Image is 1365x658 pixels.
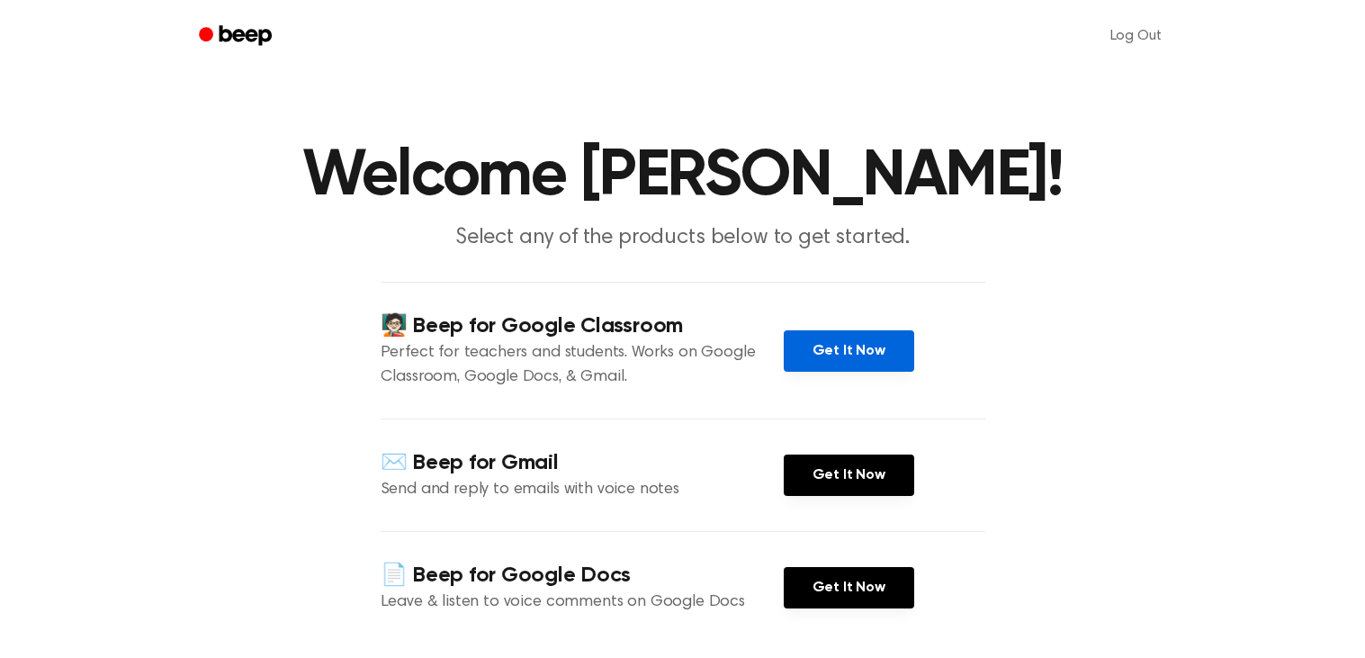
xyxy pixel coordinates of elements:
[381,311,784,341] h4: 🧑🏻‍🏫 Beep for Google Classroom
[784,567,914,608] a: Get It Now
[186,19,288,54] a: Beep
[784,455,914,496] a: Get It Now
[381,478,784,502] p: Send and reply to emails with voice notes
[1092,14,1180,58] a: Log Out
[381,448,784,478] h4: ✉️ Beep for Gmail
[381,561,784,590] h4: 📄 Beep for Google Docs
[222,144,1144,209] h1: Welcome [PERSON_NAME]!
[337,223,1028,253] p: Select any of the products below to get started.
[784,330,914,372] a: Get It Now
[381,590,784,615] p: Leave & listen to voice comments on Google Docs
[381,341,784,390] p: Perfect for teachers and students. Works on Google Classroom, Google Docs, & Gmail.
